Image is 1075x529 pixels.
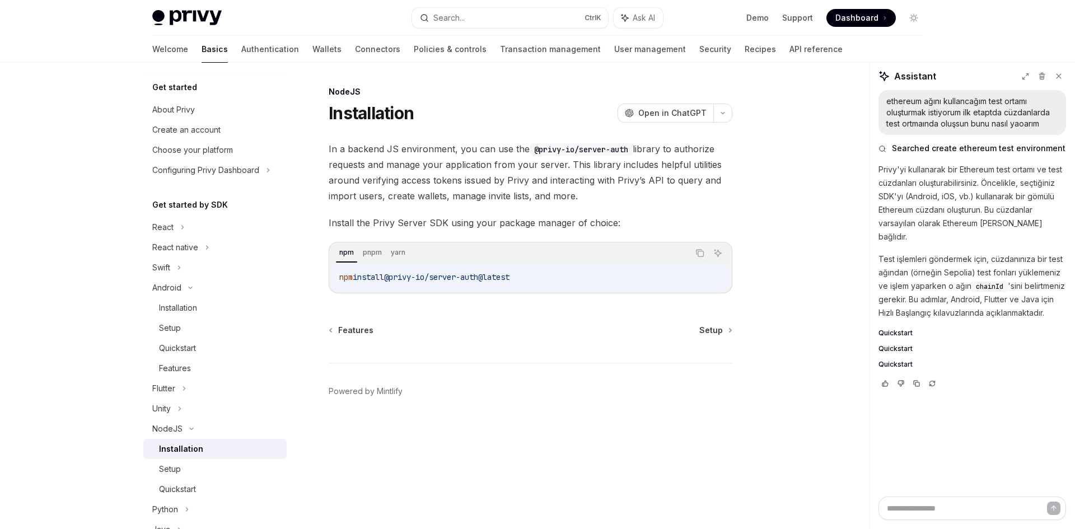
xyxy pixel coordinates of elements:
a: User management [614,36,686,63]
a: Basics [202,36,228,63]
a: Quickstart [878,360,1066,369]
a: Setup [699,325,731,336]
a: Create an account [143,120,287,140]
a: Wallets [312,36,342,63]
a: Installation [143,439,287,459]
a: Demo [746,12,769,24]
div: Quickstart [159,341,196,355]
button: Open in ChatGPT [618,104,713,123]
span: In a backend JS environment, you can use the library to authorize requests and manage your applic... [329,141,732,204]
div: About Privy [152,103,195,116]
div: NodeJS [152,422,183,436]
span: Open in ChatGPT [638,107,707,119]
div: Python [152,503,178,516]
code: @privy-io/server-auth [530,143,633,156]
button: Search...CtrlK [412,8,608,28]
div: pnpm [359,246,385,259]
span: Features [338,325,373,336]
div: Quickstart [159,483,196,496]
h5: Get started by SDK [152,198,228,212]
a: Setup [143,318,287,338]
div: React native [152,241,198,254]
div: Installation [159,442,203,456]
span: Dashboard [835,12,878,24]
div: yarn [387,246,409,259]
a: Features [330,325,373,336]
a: Support [782,12,813,24]
a: API reference [789,36,843,63]
p: Test işlemleri göndermek için, cüzdanınıza bir test ağından (örneğin Sepolia) test fonları yüklem... [878,252,1066,320]
button: Searched create ethereum test environment [878,143,1066,154]
a: Transaction management [500,36,601,63]
span: Ask AI [633,12,655,24]
a: Installation [143,298,287,318]
a: Quickstart [878,344,1066,353]
a: Authentication [241,36,299,63]
span: chainId [976,282,1003,291]
div: Choose your platform [152,143,233,157]
div: Flutter [152,382,175,395]
p: Privy'yi kullanarak bir Ethereum test ortamı ve test cüzdanları oluşturabilirsiniz. Öncelikle, se... [878,163,1066,244]
div: Android [152,281,181,294]
button: Send message [1047,502,1060,515]
span: Ctrl K [585,13,601,22]
div: Swift [152,261,170,274]
div: Features [159,362,191,375]
span: Install the Privy Server SDK using your package manager of choice: [329,215,732,231]
div: Search... [433,11,465,25]
span: Quickstart [878,329,913,338]
div: Installation [159,301,197,315]
span: Quickstart [878,360,913,369]
div: Setup [159,321,181,335]
span: npm [339,272,353,282]
div: NodeJS [329,86,732,97]
span: Quickstart [878,344,913,353]
a: Quickstart [143,479,287,499]
button: Copy the contents from the code block [693,246,707,260]
div: Setup [159,462,181,476]
button: Ask AI [614,8,663,28]
span: Assistant [894,69,936,83]
a: Features [143,358,287,378]
h1: Installation [329,103,414,123]
a: Quickstart [878,329,1066,338]
a: Quickstart [143,338,287,358]
div: Create an account [152,123,221,137]
a: Setup [143,459,287,479]
a: Welcome [152,36,188,63]
button: Toggle dark mode [905,9,923,27]
span: Setup [699,325,723,336]
a: Policies & controls [414,36,487,63]
img: light logo [152,10,222,26]
div: Configuring Privy Dashboard [152,163,259,177]
a: Dashboard [826,9,896,27]
span: @privy-io/server-auth@latest [384,272,510,282]
div: npm [336,246,357,259]
a: Powered by Mintlify [329,386,403,397]
a: Recipes [745,36,776,63]
h5: Get started [152,81,197,94]
a: About Privy [143,100,287,120]
div: Unity [152,402,171,415]
span: install [353,272,384,282]
a: Connectors [355,36,400,63]
a: Security [699,36,731,63]
span: Searched create ethereum test environment [892,143,1065,154]
div: ethereum ağını kullancağım test ortamı oluşturmak istiyorum ilk etaptda cüzdanlarda test ortmaınd... [886,96,1058,129]
div: React [152,221,174,234]
a: Choose your platform [143,140,287,160]
button: Ask AI [711,246,725,260]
